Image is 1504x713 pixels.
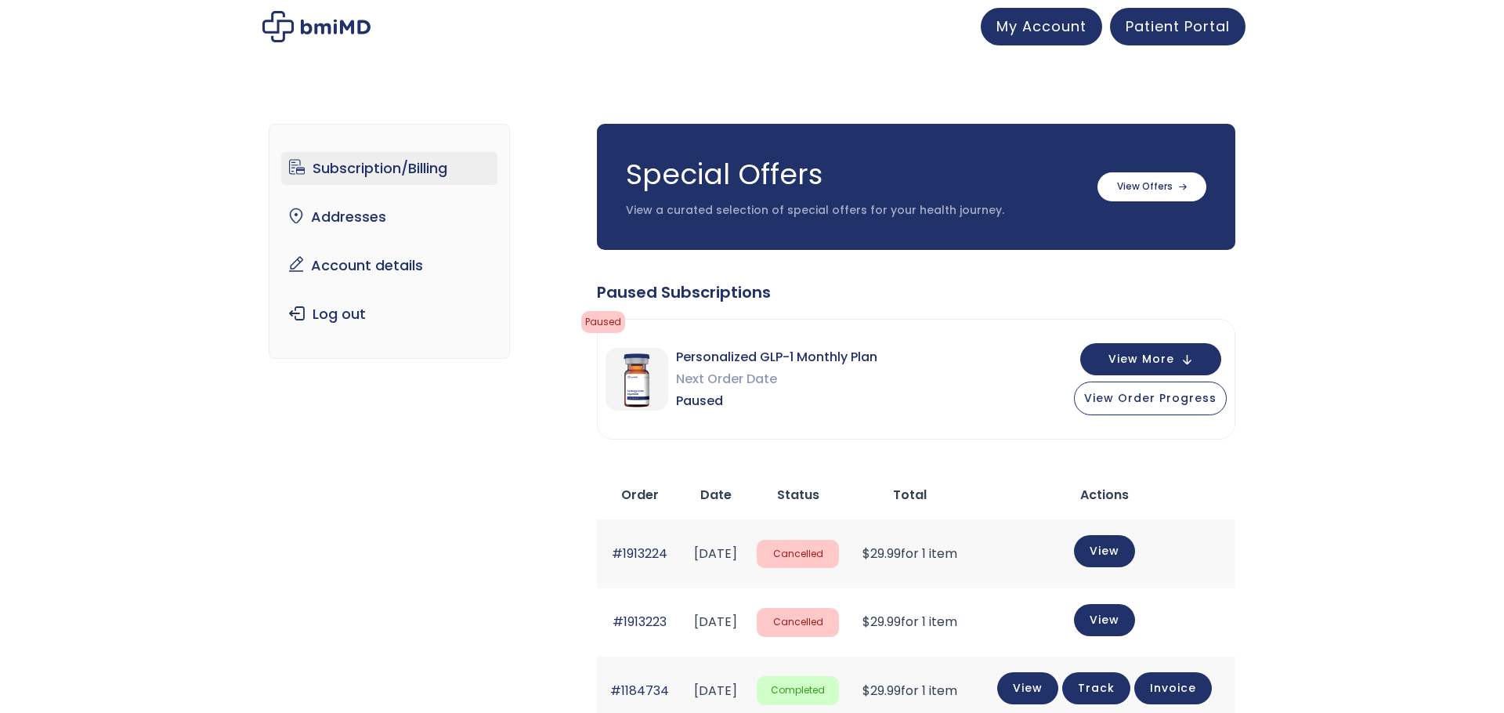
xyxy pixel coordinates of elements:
a: My Account [981,8,1102,45]
time: [DATE] [694,545,737,563]
span: Cancelled [757,608,838,637]
a: #1184734 [610,682,669,700]
span: 29.99 [862,613,901,631]
span: Next Order Date [676,368,877,390]
a: Addresses [281,201,498,233]
h3: Special Offers [626,155,1082,194]
span: $ [862,545,870,563]
div: Paused Subscriptions [597,281,1235,303]
span: Total [893,486,927,504]
span: Date [700,486,732,504]
span: $ [862,613,870,631]
time: [DATE] [694,682,737,700]
a: View [997,672,1058,704]
a: Patient Portal [1110,8,1245,45]
span: Cancelled [757,540,838,569]
a: View [1074,535,1135,567]
span: 29.99 [862,545,901,563]
span: $ [862,682,870,700]
a: #1913223 [613,613,667,631]
span: Completed [757,676,838,705]
a: Account details [281,249,498,282]
a: Invoice [1134,672,1212,704]
a: Track [1062,672,1130,704]
span: View Order Progress [1084,390,1217,406]
span: Paused [581,311,625,333]
span: Status [777,486,819,504]
img: Personalized GLP-1 Monthly Plan [606,348,668,411]
button: View Order Progress [1074,382,1227,415]
p: View a curated selection of special offers for your health journey. [626,203,1082,219]
span: View More [1108,354,1174,364]
button: View More [1080,343,1221,375]
td: for 1 item [847,519,973,588]
nav: Account pages [269,124,511,359]
td: for 1 item [847,588,973,657]
span: Paused [676,390,877,412]
a: Log out [281,298,498,331]
span: Patient Portal [1126,16,1230,36]
time: [DATE] [694,613,737,631]
a: Subscription/Billing [281,152,498,185]
a: View [1074,604,1135,636]
span: My Account [996,16,1086,36]
span: Personalized GLP-1 Monthly Plan [676,346,877,368]
span: Actions [1080,486,1129,504]
span: Order [621,486,659,504]
span: 29.99 [862,682,901,700]
img: My account [262,11,371,42]
a: #1913224 [612,545,667,563]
